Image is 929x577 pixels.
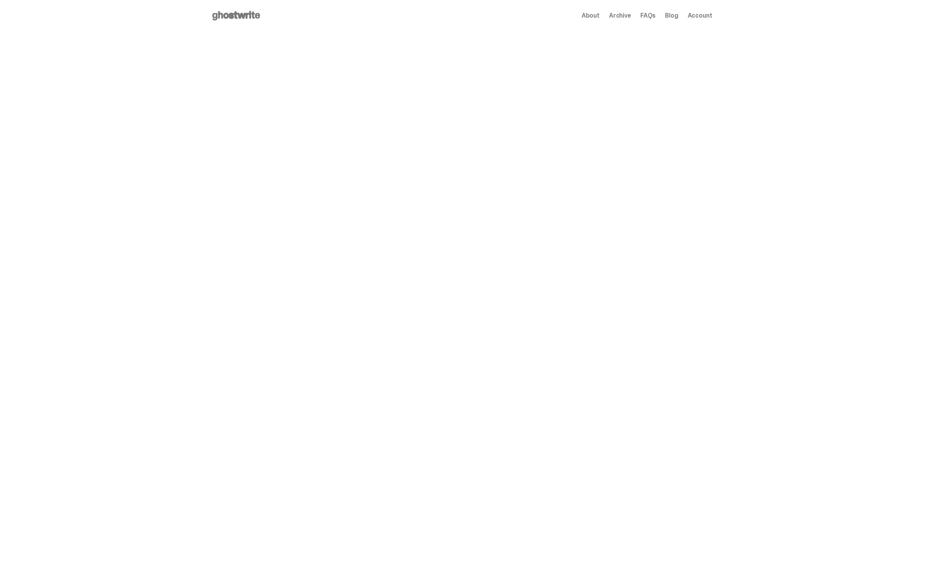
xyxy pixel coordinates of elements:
[665,13,678,19] a: Blog
[688,13,712,19] a: Account
[582,13,600,19] a: About
[609,13,631,19] a: Archive
[640,13,656,19] a: FAQs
